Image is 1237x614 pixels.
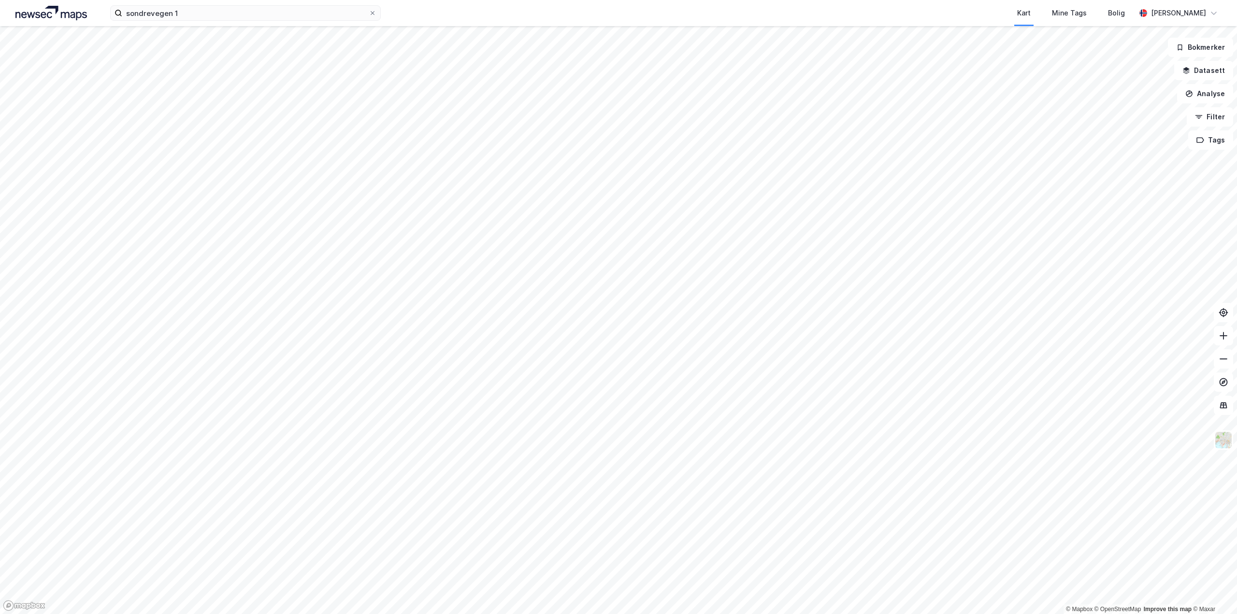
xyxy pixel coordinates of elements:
input: Søk på adresse, matrikkel, gårdeiere, leietakere eller personer [122,6,369,20]
a: OpenStreetMap [1094,606,1141,613]
img: logo.a4113a55bc3d86da70a041830d287a7e.svg [15,6,87,20]
div: [PERSON_NAME] [1151,7,1206,19]
button: Datasett [1174,61,1233,80]
img: Z [1214,431,1233,449]
button: Tags [1188,130,1233,150]
button: Filter [1187,107,1233,127]
div: Mine Tags [1052,7,1087,19]
iframe: Chat Widget [1189,568,1237,614]
div: Kart [1017,7,1031,19]
button: Analyse [1177,84,1233,103]
div: Kontrollprogram for chat [1189,568,1237,614]
a: Improve this map [1144,606,1192,613]
a: Mapbox [1066,606,1093,613]
div: Bolig [1108,7,1125,19]
a: Mapbox homepage [3,600,45,611]
button: Bokmerker [1168,38,1233,57]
